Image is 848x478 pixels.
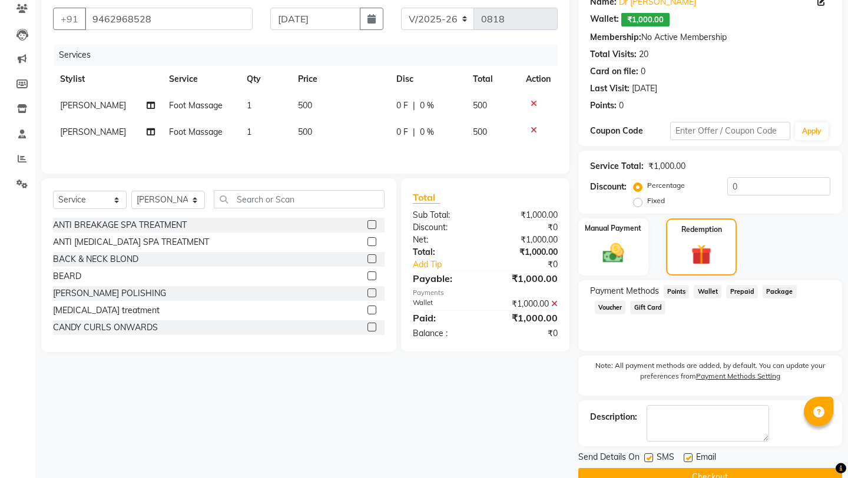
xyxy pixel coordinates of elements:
[53,270,81,283] div: BEARD
[291,66,389,92] th: Price
[578,451,640,466] span: Send Details On
[648,160,685,172] div: ₹1,000.00
[413,126,415,138] span: |
[473,100,487,111] span: 500
[396,126,408,138] span: 0 F
[404,258,499,271] a: Add Tip
[473,127,487,137] span: 500
[404,209,485,221] div: Sub Total:
[485,271,567,286] div: ₹1,000.00
[590,411,637,423] div: Description:
[53,66,162,92] th: Stylist
[404,311,485,325] div: Paid:
[53,8,86,30] button: +91
[240,66,291,92] th: Qty
[413,191,440,204] span: Total
[647,180,685,191] label: Percentage
[590,31,641,44] div: Membership:
[596,241,631,265] img: _cash.svg
[485,311,567,325] div: ₹1,000.00
[590,160,644,172] div: Service Total:
[54,44,567,66] div: Services
[630,301,665,314] span: Gift Card
[619,99,624,112] div: 0
[657,451,674,466] span: SMS
[664,285,690,298] span: Points
[621,13,670,26] span: ₹1,000.00
[726,285,758,298] span: Prepaid
[641,65,645,78] div: 0
[590,13,619,26] div: Wallet:
[389,66,466,92] th: Disc
[60,127,126,137] span: [PERSON_NAME]
[485,221,567,234] div: ₹0
[298,127,312,137] span: 500
[53,304,160,317] div: [MEDICAL_DATA] treatment
[499,258,567,271] div: ₹0
[162,66,240,92] th: Service
[590,82,630,95] div: Last Visit:
[590,65,638,78] div: Card on file:
[413,99,415,112] span: |
[404,327,485,340] div: Balance :
[696,451,716,466] span: Email
[685,242,718,267] img: _gift.svg
[53,219,187,231] div: ANTI BREAKAGE SPA TREATMENT
[420,99,434,112] span: 0 %
[413,288,558,298] div: Payments
[247,100,251,111] span: 1
[466,66,519,92] th: Total
[670,122,790,140] input: Enter Offer / Coupon Code
[795,122,829,140] button: Apply
[404,298,485,310] div: Wallet
[298,100,312,111] span: 500
[590,31,830,44] div: No Active Membership
[590,48,637,61] div: Total Visits:
[485,327,567,340] div: ₹0
[694,285,721,298] span: Wallet
[485,234,567,246] div: ₹1,000.00
[763,285,797,298] span: Package
[169,100,223,111] span: Foot Massage
[590,360,830,386] label: Note: All payment methods are added, by default. You can update your preferences from
[632,82,657,95] div: [DATE]
[214,190,385,208] input: Search or Scan
[169,127,223,137] span: Foot Massage
[85,8,253,30] input: Search by Name/Mobile/Email/Code
[420,126,434,138] span: 0 %
[485,209,567,221] div: ₹1,000.00
[585,223,641,234] label: Manual Payment
[696,371,780,381] label: Payment Methods Setting
[590,99,617,112] div: Points:
[53,253,138,265] div: BACK & NECK BLOND
[590,181,627,193] div: Discount:
[404,221,485,234] div: Discount:
[404,234,485,246] div: Net:
[647,195,665,206] label: Fixed
[396,99,408,112] span: 0 F
[590,125,670,137] div: Coupon Code
[60,100,126,111] span: [PERSON_NAME]
[681,224,722,235] label: Redemption
[53,287,166,300] div: [PERSON_NAME] POLISHING
[485,298,567,310] div: ₹1,000.00
[639,48,648,61] div: 20
[53,236,209,248] div: ANTI [MEDICAL_DATA] SPA TREATMENT
[519,66,558,92] th: Action
[404,271,485,286] div: Payable:
[404,246,485,258] div: Total:
[247,127,251,137] span: 1
[590,285,659,297] span: Payment Methods
[53,321,158,334] div: CANDY CURLS ONWARDS
[485,246,567,258] div: ₹1,000.00
[595,301,626,314] span: Voucher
